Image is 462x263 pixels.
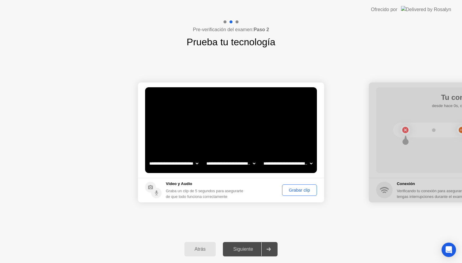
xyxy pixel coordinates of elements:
[284,188,315,193] div: Grabar clip
[225,247,261,252] div: Siguiente
[166,188,246,199] div: Graba un clip de 5 segundos para asegurarte de que todo funciona correctamente
[166,181,246,187] h5: Vídeo y Audio
[186,247,214,252] div: Atrás
[282,184,317,196] button: Grabar clip
[223,242,278,256] button: Siguiente
[184,242,216,256] button: Atrás
[401,6,451,13] img: Delivered by Rosalyn
[262,157,314,169] select: Available microphones
[254,27,269,32] b: Paso 2
[205,157,257,169] select: Available speakers
[148,157,199,169] select: Available cameras
[193,26,269,33] h4: Pre-verificación del examen:
[371,6,397,13] div: Ofrecido por
[187,35,275,49] h1: Prueba tu tecnología
[442,243,456,257] div: Open Intercom Messenger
